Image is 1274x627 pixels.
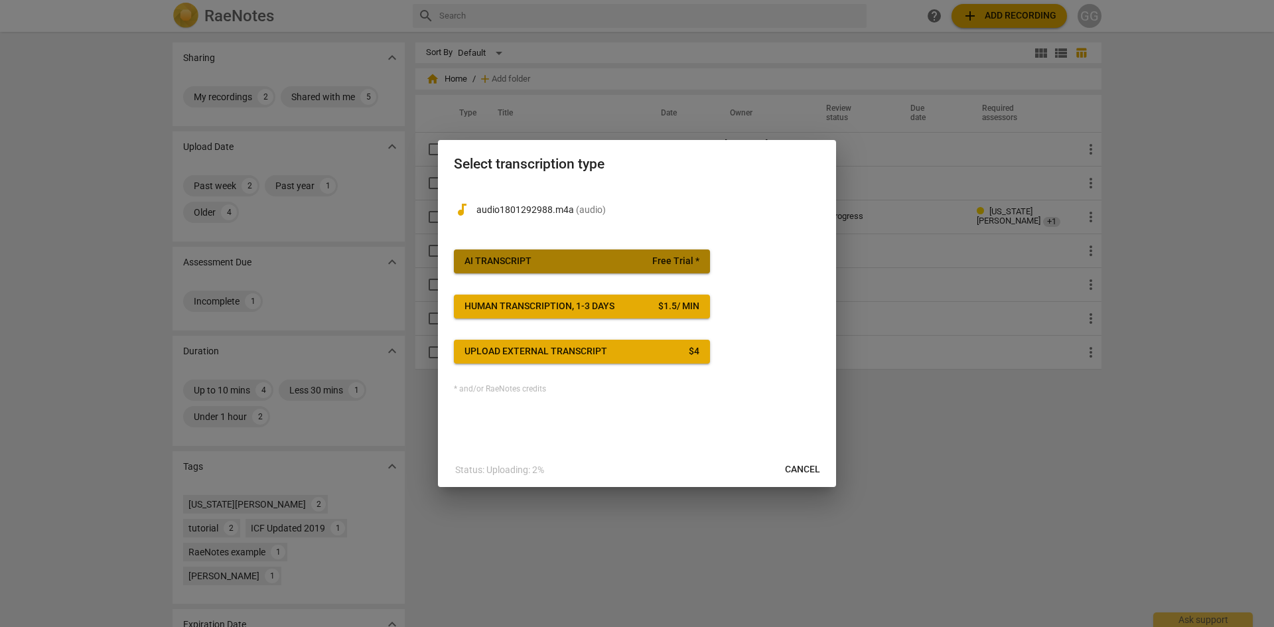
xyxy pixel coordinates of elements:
div: Human transcription, 1-3 days [464,300,614,313]
button: Cancel [774,458,831,482]
button: Human transcription, 1-3 days$1.5/ min [454,295,710,318]
p: audio1801292988.m4a(audio) [476,203,820,217]
span: Cancel [785,463,820,476]
button: Upload external transcript$4 [454,340,710,364]
div: * and/or RaeNotes credits [454,385,820,394]
div: Upload external transcript [464,345,607,358]
h2: Select transcription type [454,156,820,173]
div: $ 1.5 / min [658,300,699,313]
p: Status: Uploading: 2% [455,463,544,477]
div: $ 4 [689,345,699,358]
button: AI TranscriptFree Trial * [454,249,710,273]
div: AI Transcript [464,255,531,268]
span: Free Trial * [652,255,699,268]
span: audiotrack [454,202,470,218]
span: ( audio ) [576,204,606,215]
